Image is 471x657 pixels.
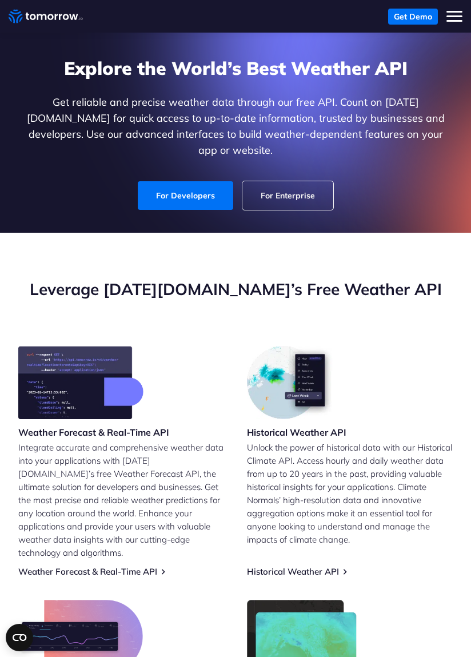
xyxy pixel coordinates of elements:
[18,566,157,577] a: Weather Forecast & Real-Time API
[247,441,453,546] p: Unlock the power of historical data with our Historical Climate API. Access hourly and daily weat...
[9,8,83,25] a: Home link
[242,181,333,210] a: For Enterprise
[18,94,453,158] p: Get reliable and precise weather data through our free API. Count on [DATE][DOMAIN_NAME] for quic...
[18,441,224,559] p: Integrate accurate and comprehensive weather data into your applications with [DATE][DOMAIN_NAME]...
[247,566,339,577] a: Historical Weather API
[18,55,453,81] h1: Explore the World’s Best Weather API
[446,9,462,25] button: Toggle mobile menu
[247,426,346,439] h3: Historical Weather API
[138,181,233,210] a: For Developers
[18,426,169,439] h3: Weather Forecast & Real-Time API
[6,624,33,651] button: Open CMP widget
[18,278,453,300] h2: Leverage [DATE][DOMAIN_NAME]’s Free Weather API
[388,9,438,25] a: Get Demo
